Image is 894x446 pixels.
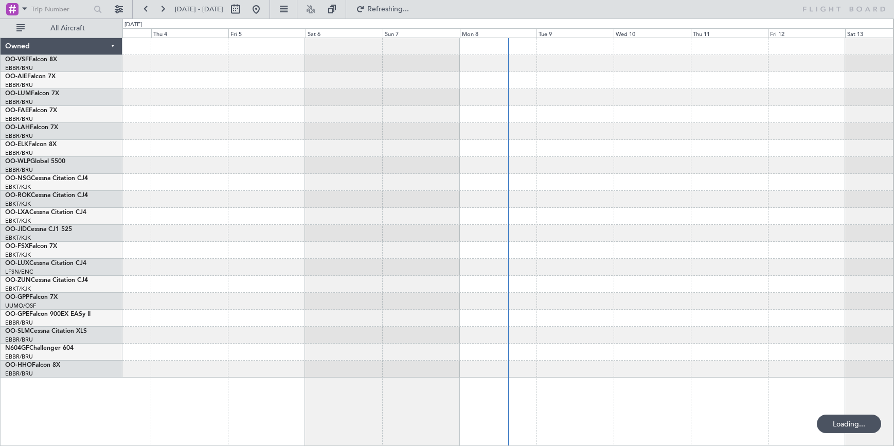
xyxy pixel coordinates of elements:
[5,98,33,106] a: EBBR/BRU
[5,200,31,208] a: EBKT/KJK
[5,217,31,225] a: EBKT/KJK
[367,6,410,13] span: Refreshing...
[5,243,29,249] span: OO-FSX
[5,260,86,266] a: OO-LUXCessna Citation CJ4
[5,362,60,368] a: OO-HHOFalcon 8X
[124,21,142,29] div: [DATE]
[5,319,33,327] a: EBBR/BRU
[5,124,58,131] a: OO-LAHFalcon 7X
[5,158,65,165] a: OO-WLPGlobal 5500
[5,362,32,368] span: OO-HHO
[5,294,29,300] span: OO-GPP
[460,28,537,38] div: Mon 8
[5,226,72,233] a: OO-JIDCessna CJ1 525
[5,91,59,97] a: OO-LUMFalcon 7X
[5,277,88,283] a: OO-ZUNCessna Citation CJ4
[5,91,31,97] span: OO-LUM
[11,20,112,37] button: All Aircraft
[5,192,31,199] span: OO-ROK
[5,345,29,351] span: N604GF
[5,268,33,276] a: LFSN/ENC
[5,141,28,148] span: OO-ELK
[817,415,881,433] div: Loading...
[768,28,845,38] div: Fri 12
[5,57,29,63] span: OO-VSF
[5,209,86,216] a: OO-LXACessna Citation CJ4
[5,74,56,80] a: OO-AIEFalcon 7X
[5,277,31,283] span: OO-ZUN
[614,28,691,38] div: Wed 10
[351,1,413,17] button: Refreshing...
[691,28,768,38] div: Thu 11
[5,226,27,233] span: OO-JID
[5,57,57,63] a: OO-VSFFalcon 8X
[5,166,33,174] a: EBBR/BRU
[5,328,30,334] span: OO-SLM
[5,183,31,191] a: EBKT/KJK
[5,175,31,182] span: OO-NSG
[5,294,58,300] a: OO-GPPFalcon 7X
[306,28,383,38] div: Sat 6
[5,353,33,361] a: EBBR/BRU
[5,81,33,89] a: EBBR/BRU
[5,345,74,351] a: N604GFChallenger 604
[5,124,30,131] span: OO-LAH
[5,115,33,123] a: EBBR/BRU
[5,158,30,165] span: OO-WLP
[175,5,223,14] span: [DATE] - [DATE]
[5,260,29,266] span: OO-LUX
[5,243,57,249] a: OO-FSXFalcon 7X
[5,285,31,293] a: EBKT/KJK
[31,2,91,17] input: Trip Number
[5,311,29,317] span: OO-GPE
[27,25,109,32] span: All Aircraft
[5,302,36,310] a: UUMO/OSF
[5,64,33,72] a: EBBR/BRU
[5,311,91,317] a: OO-GPEFalcon 900EX EASy II
[228,28,306,38] div: Fri 5
[5,209,29,216] span: OO-LXA
[5,234,31,242] a: EBKT/KJK
[5,74,27,80] span: OO-AIE
[5,192,88,199] a: OO-ROKCessna Citation CJ4
[151,28,228,38] div: Thu 4
[383,28,460,38] div: Sun 7
[5,149,33,157] a: EBBR/BRU
[5,108,29,114] span: OO-FAE
[5,328,87,334] a: OO-SLMCessna Citation XLS
[5,141,57,148] a: OO-ELKFalcon 8X
[5,251,31,259] a: EBKT/KJK
[537,28,614,38] div: Tue 9
[5,370,33,378] a: EBBR/BRU
[5,108,57,114] a: OO-FAEFalcon 7X
[5,175,88,182] a: OO-NSGCessna Citation CJ4
[5,336,33,344] a: EBBR/BRU
[5,132,33,140] a: EBBR/BRU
